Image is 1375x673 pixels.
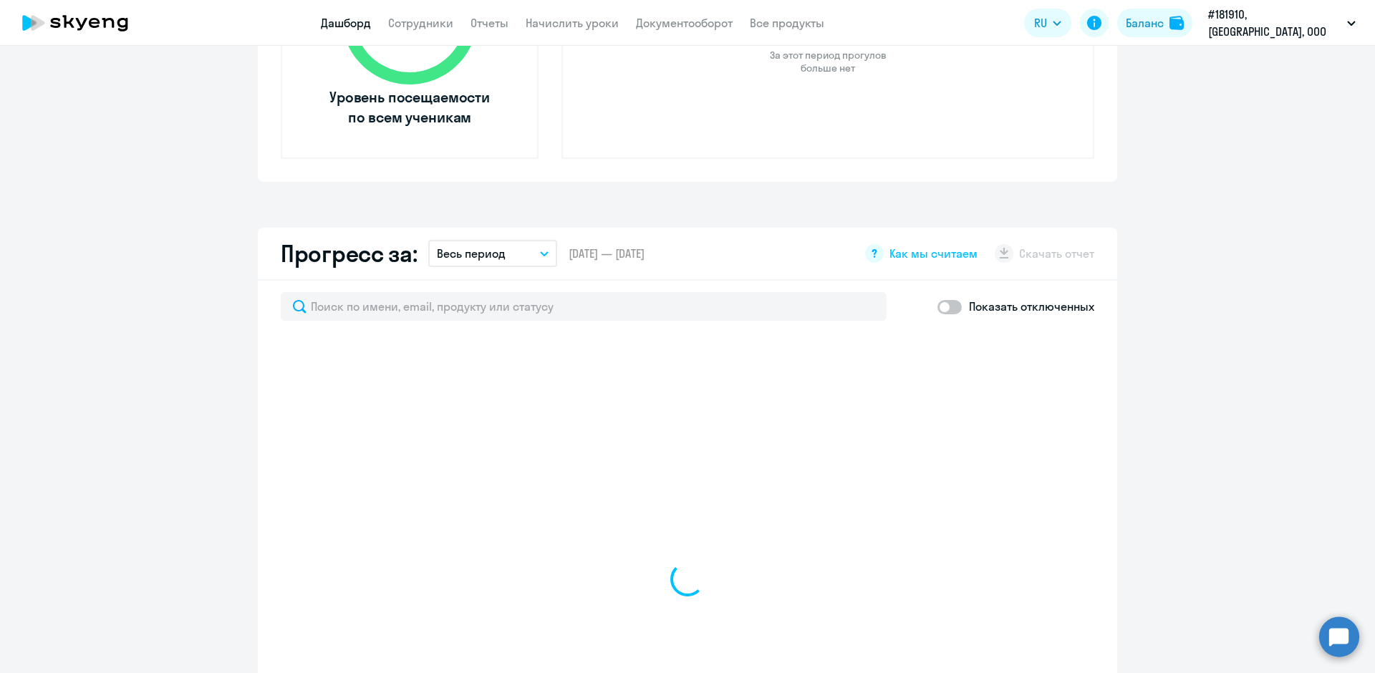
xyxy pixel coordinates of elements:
span: RU [1034,14,1047,32]
a: Все продукты [750,16,824,30]
p: Показать отключенных [969,298,1094,315]
a: Отчеты [471,16,508,30]
input: Поиск по имени, email, продукту или статусу [281,292,887,321]
div: Баланс [1126,14,1164,32]
img: balance [1169,16,1184,30]
button: #181910, [GEOGRAPHIC_DATA], ООО [1201,6,1363,40]
a: Сотрудники [388,16,453,30]
p: #181910, [GEOGRAPHIC_DATA], ООО [1208,6,1341,40]
button: Весь период [428,240,557,267]
button: RU [1024,9,1071,37]
a: Дашборд [321,16,371,30]
h2: Прогресс за: [281,239,417,268]
span: За этот период прогулов больше нет [768,49,888,74]
p: Весь период [437,245,506,262]
span: [DATE] — [DATE] [569,246,645,261]
span: Уровень посещаемости по всем ученикам [327,87,492,127]
a: Начислить уроки [526,16,619,30]
span: Как мы считаем [889,246,978,261]
button: Балансbalance [1117,9,1192,37]
a: Документооборот [636,16,733,30]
